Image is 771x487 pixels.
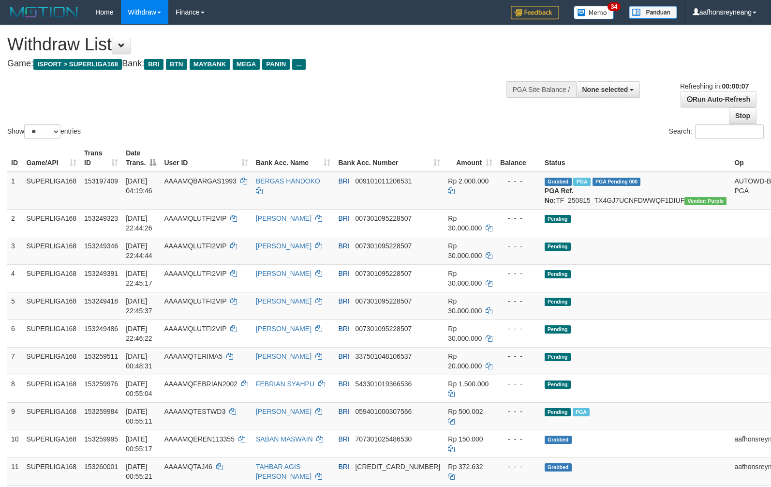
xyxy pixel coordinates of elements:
[256,352,311,360] a: [PERSON_NAME]
[160,144,252,172] th: User ID: activate to sort column ascending
[500,213,537,223] div: - - -
[84,380,118,388] span: 153259976
[545,270,571,278] span: Pending
[262,59,290,70] span: PANIN
[355,325,412,333] span: Copy 007301095228507 to clipboard
[164,463,212,471] span: AAAAMQTAJ46
[84,325,118,333] span: 153249486
[24,124,60,139] select: Showentries
[355,435,412,443] span: Copy 707301025486530 to clipboard
[292,59,305,70] span: ...
[545,380,571,389] span: Pending
[7,375,23,402] td: 8
[84,352,118,360] span: 153259511
[545,298,571,306] span: Pending
[126,270,152,287] span: [DATE] 22:45:17
[338,177,349,185] span: BRI
[545,215,571,223] span: Pending
[126,380,152,397] span: [DATE] 00:55:04
[669,124,764,139] label: Search:
[338,270,349,277] span: BRI
[355,297,412,305] span: Copy 007301095228507 to clipboard
[256,463,311,480] a: TAHBAR AGIS [PERSON_NAME]
[7,264,23,292] td: 4
[7,237,23,264] td: 3
[695,124,764,139] input: Search:
[164,297,226,305] span: AAAAMQLUTFI2VIP
[7,430,23,457] td: 10
[84,242,118,250] span: 153249346
[23,144,81,172] th: Game/API: activate to sort column ascending
[164,352,222,360] span: AAAAMQTERIMA5
[574,6,614,19] img: Button%20Memo.svg
[126,408,152,425] span: [DATE] 00:55:11
[629,6,677,19] img: panduan.png
[7,292,23,320] td: 5
[573,178,590,186] span: Marked by aafsoumeymey
[500,434,537,444] div: - - -
[164,270,226,277] span: AAAAMQLUTFI2VIP
[23,402,81,430] td: SUPERLIGA168
[448,242,482,259] span: Rp 30.000.000
[256,297,311,305] a: [PERSON_NAME]
[164,380,237,388] span: AAAAMQFEBRIAN2002
[23,264,81,292] td: SUPERLIGA168
[448,214,482,232] span: Rp 30.000.000
[23,172,81,210] td: SUPERLIGA168
[448,463,483,471] span: Rp 372.632
[506,81,576,98] div: PGA Site Balance /
[448,352,482,370] span: Rp 20.000.000
[500,462,537,472] div: - - -
[7,320,23,347] td: 6
[681,91,756,107] a: Run Auto-Refresh
[722,82,749,90] strong: 00:00:07
[593,178,641,186] span: PGA Pending
[545,408,571,416] span: Pending
[164,177,236,185] span: AAAAMQBARGAS1993
[500,296,537,306] div: - - -
[166,59,187,70] span: BTN
[448,435,483,443] span: Rp 150.000
[84,214,118,222] span: 153249323
[23,375,81,402] td: SUPERLIGA168
[582,86,628,93] span: None selected
[84,435,118,443] span: 153259995
[233,59,260,70] span: MEGA
[576,81,640,98] button: None selected
[444,144,496,172] th: Amount: activate to sort column ascending
[126,242,152,259] span: [DATE] 22:44:44
[126,214,152,232] span: [DATE] 22:44:26
[448,270,482,287] span: Rp 30.000.000
[190,59,230,70] span: MAYBANK
[23,209,81,237] td: SUPERLIGA168
[126,297,152,315] span: [DATE] 22:45:37
[126,177,152,195] span: [DATE] 04:19:46
[122,144,160,172] th: Date Trans.: activate to sort column descending
[545,353,571,361] span: Pending
[256,435,313,443] a: SABAN MASWAIN
[23,457,81,485] td: SUPERLIGA168
[126,325,152,342] span: [DATE] 22:46:22
[545,187,574,204] b: PGA Ref. No:
[355,214,412,222] span: Copy 007301095228507 to clipboard
[448,297,482,315] span: Rp 30.000.000
[256,325,311,333] a: [PERSON_NAME]
[684,197,727,205] span: Vendor URL: https://trx4.1velocity.biz
[541,172,731,210] td: TF_250815_TX4GJ7UCNFDWWQF1DIUF
[84,297,118,305] span: 153249418
[338,325,349,333] span: BRI
[496,144,541,172] th: Balance
[256,380,314,388] a: FEBRIAN SYAHPU
[126,435,152,453] span: [DATE] 00:55:17
[355,242,412,250] span: Copy 007301095228507 to clipboard
[7,35,504,54] h1: Withdraw List
[23,347,81,375] td: SUPERLIGA168
[355,380,412,388] span: Copy 543301019366536 to clipboard
[355,463,440,471] span: Copy 676801015494531 to clipboard
[511,6,559,19] img: Feedback.jpg
[33,59,122,70] span: ISPORT > SUPERLIGA168
[7,209,23,237] td: 2
[164,214,226,222] span: AAAAMQLUTFI2VIP
[545,178,572,186] span: Grabbed
[448,325,482,342] span: Rp 30.000.000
